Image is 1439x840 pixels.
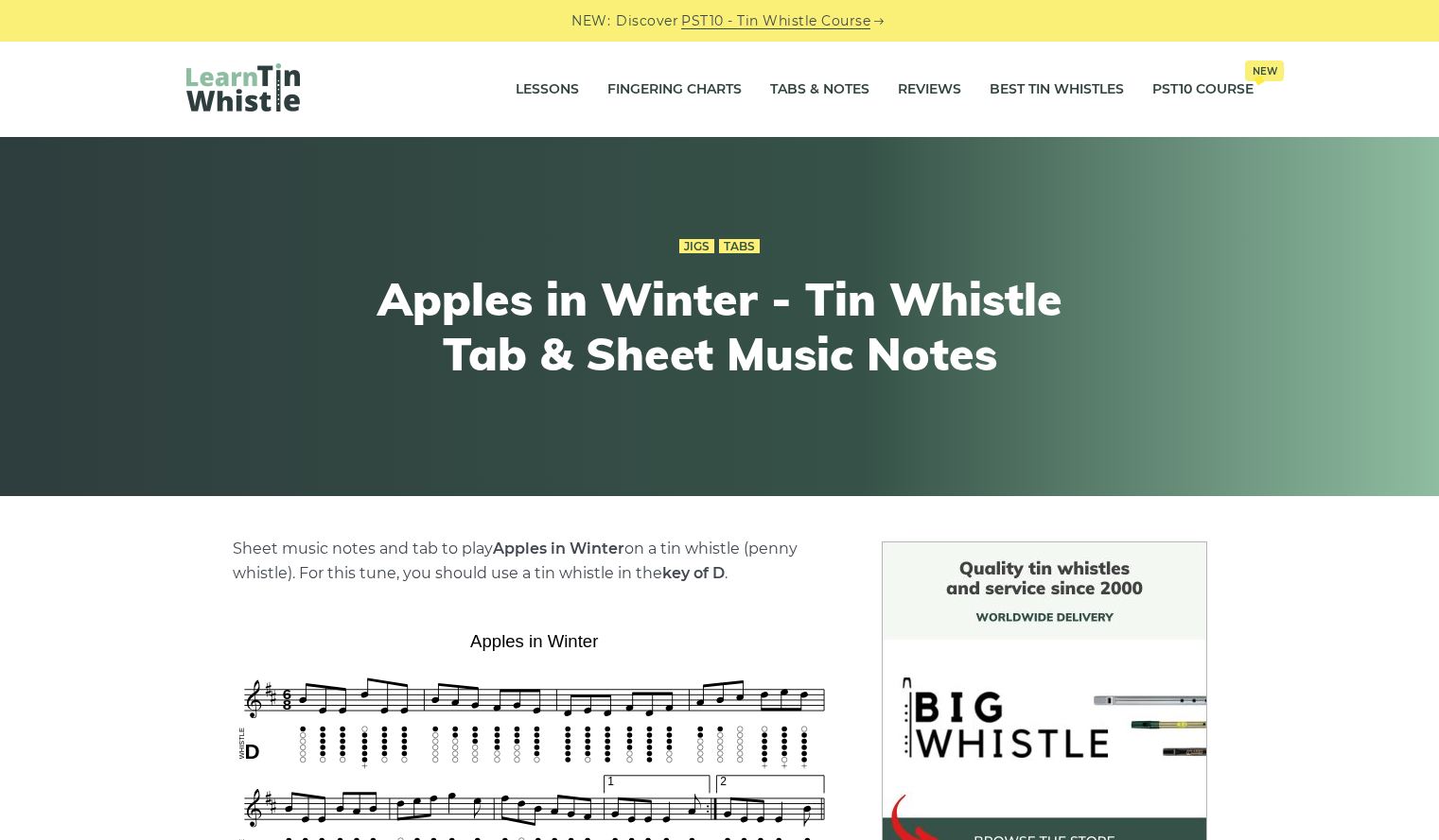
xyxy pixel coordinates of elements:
[770,66,869,113] a: Tabs & Notes
[990,66,1124,113] a: Best Tin Whistles
[186,63,300,111] img: LearnTinWhistle.com
[679,239,714,254] a: Jigs
[898,66,961,113] a: Reviews
[607,66,742,113] a: Fingering Charts
[493,540,624,557] strong: Apples in Winter
[662,564,725,582] strong: key of D
[1152,66,1254,113] a: PST10 CourseNew
[719,239,760,254] a: Tabs
[516,66,579,113] a: Lessons
[233,537,836,586] p: Sheet music notes and tab to play on a tin whistle (penny whistle). For this tune, you should use...
[1245,60,1284,81] span: New
[372,272,1068,381] h1: Apples in Winter - Tin Whistle Tab & Sheet Music Notes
